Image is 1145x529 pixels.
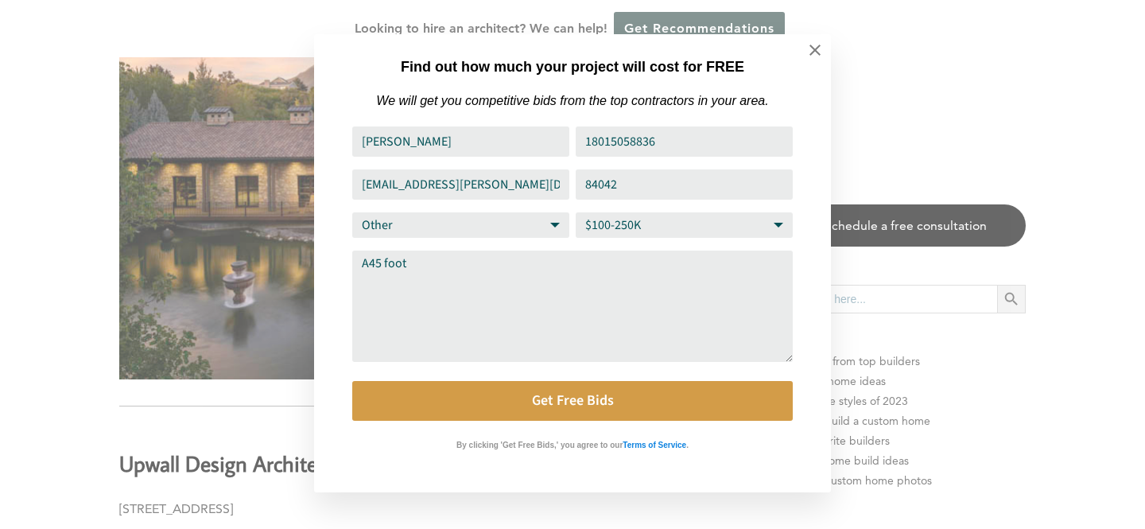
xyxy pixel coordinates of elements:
[576,169,793,200] input: Zip
[623,441,686,449] strong: Terms of Service
[787,22,843,78] button: Close
[576,126,793,157] input: Phone
[456,441,623,449] strong: By clicking 'Get Free Bids,' you agree to our
[376,94,768,107] em: We will get you competitive bids from the top contractors in your area.
[352,212,569,238] select: Project Type
[686,441,689,449] strong: .
[401,59,744,75] strong: Find out how much your project will cost for FREE
[352,381,793,421] button: Get Free Bids
[352,251,793,362] textarea: Comment or Message
[840,414,1126,510] iframe: Drift Widget Chat Controller
[623,437,686,450] a: Terms of Service
[576,212,793,238] select: Budget Range
[352,126,569,157] input: Name
[352,169,569,200] input: Email Address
